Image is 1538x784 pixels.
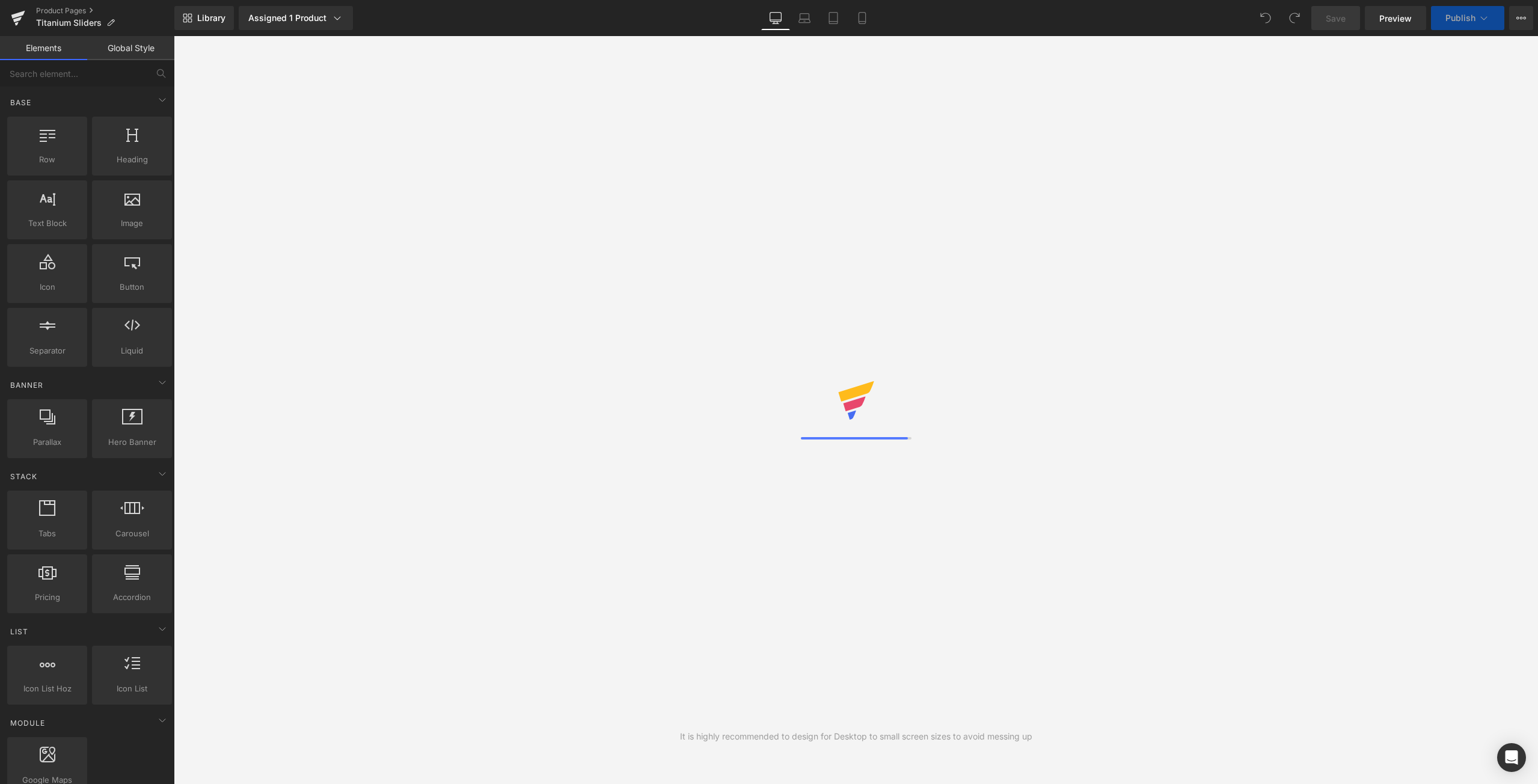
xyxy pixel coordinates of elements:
[1282,6,1307,30] button: Redo
[1254,6,1278,30] button: Undo
[36,18,102,28] span: Titanium Sliders
[174,6,234,30] a: New Library
[11,217,84,230] span: Text Block
[11,436,84,449] span: Parallax
[96,345,168,357] span: Liquid
[9,626,29,637] span: List
[9,379,44,391] span: Banner
[9,717,46,729] span: Module
[680,730,1032,743] div: It is highly recommended to design for Desktop to small screen sizes to avoid messing up
[1497,743,1526,772] div: Open Intercom Messenger
[87,36,174,60] a: Global Style
[11,682,84,695] span: Icon List Hoz
[1445,13,1475,23] span: Publish
[11,281,84,293] span: Icon
[96,217,168,230] span: Image
[96,591,168,604] span: Accordion
[96,153,168,166] span: Heading
[1431,6,1504,30] button: Publish
[96,281,168,293] span: Button
[1379,12,1412,25] span: Preview
[1509,6,1533,30] button: More
[36,6,174,16] a: Product Pages
[11,345,84,357] span: Separator
[11,591,84,604] span: Pricing
[1326,12,1346,25] span: Save
[848,6,877,30] a: Mobile
[1365,6,1426,30] a: Preview
[790,6,819,30] a: Laptop
[761,6,790,30] a: Desktop
[96,436,168,449] span: Hero Banner
[96,527,168,540] span: Carousel
[9,97,32,108] span: Base
[11,153,84,166] span: Row
[11,527,84,540] span: Tabs
[9,471,38,482] span: Stack
[197,13,225,23] span: Library
[248,12,343,24] div: Assigned 1 Product
[96,682,168,695] span: Icon List
[819,6,848,30] a: Tablet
